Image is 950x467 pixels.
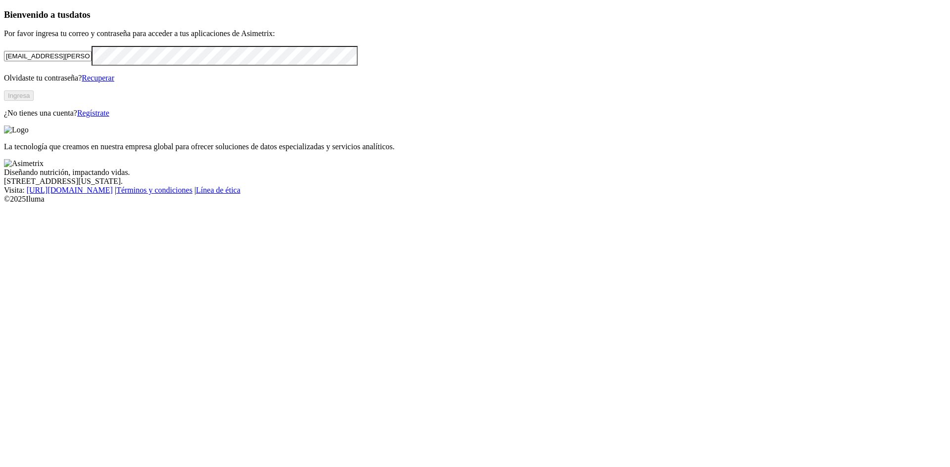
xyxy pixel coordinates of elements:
p: ¿No tienes una cuenta? [4,109,946,118]
div: [STREET_ADDRESS][US_STATE]. [4,177,946,186]
a: Términos y condiciones [116,186,192,194]
input: Tu correo [4,51,92,61]
span: datos [69,9,91,20]
a: Línea de ética [196,186,240,194]
a: Regístrate [77,109,109,117]
img: Logo [4,126,29,134]
div: Diseñando nutrición, impactando vidas. [4,168,946,177]
button: Ingresa [4,90,34,101]
a: Recuperar [82,74,114,82]
h3: Bienvenido a tus [4,9,946,20]
p: La tecnología que creamos en nuestra empresa global para ofrecer soluciones de datos especializad... [4,142,946,151]
p: Por favor ingresa tu correo y contraseña para acceder a tus aplicaciones de Asimetrix: [4,29,946,38]
p: Olvidaste tu contraseña? [4,74,946,83]
a: [URL][DOMAIN_NAME] [27,186,113,194]
img: Asimetrix [4,159,44,168]
div: © 2025 Iluma [4,195,946,204]
div: Visita : | | [4,186,946,195]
